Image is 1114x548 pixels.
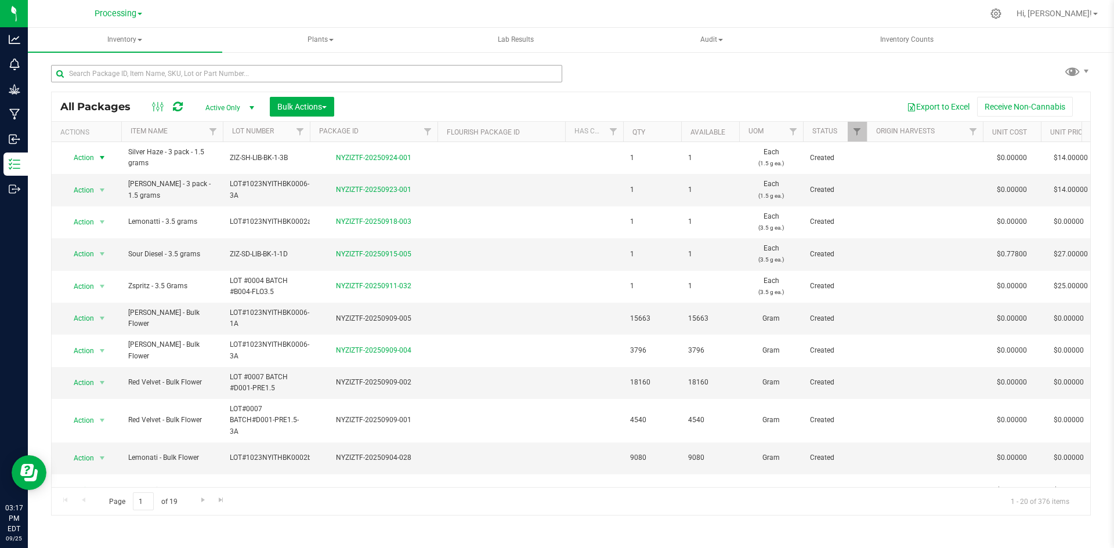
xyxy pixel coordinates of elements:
span: 1 [630,216,674,227]
span: Hi, [PERSON_NAME]! [1017,9,1092,18]
span: [PERSON_NAME] - Bulk Flower [128,307,216,329]
span: Silver Haze - 3 pack - 1.5 grams [128,147,216,169]
span: 15663 [630,313,674,324]
span: LOT#1023NYITHBK0002b [230,452,312,463]
td: $0.00000 [983,367,1041,399]
inline-svg: Inbound [9,133,20,145]
div: NYZIZTF-20250909-002 [308,377,439,388]
span: LOT#1023NYITHBK0006-3A [230,339,309,361]
span: 1024.9 [688,485,732,496]
span: Each [746,211,796,233]
span: Created [810,281,860,292]
span: Created [810,216,860,227]
div: NYZIZTF-20250904-028 [308,452,439,463]
inline-svg: Manufacturing [9,108,20,120]
span: Each [746,147,796,169]
span: Audit [615,28,808,52]
th: Has COA [565,122,623,142]
a: Unit Cost [992,128,1027,136]
span: 4540 [630,415,674,426]
p: 03:17 PM EDT [5,503,23,534]
span: select [95,450,110,466]
span: Red Velvet - Bulk Flower [128,377,216,388]
a: Lot Number [232,127,274,135]
inline-svg: Inventory [9,158,20,170]
span: [PERSON_NAME] - 3 pack - 1.5 grams [128,179,216,201]
p: (1.5 g ea.) [746,190,796,201]
span: $0.00000 [1048,482,1090,499]
span: LOT#0007 BATCH#D001-PRE1.5-3A [230,404,303,437]
span: Each [746,179,796,201]
span: 1 [630,184,674,195]
a: Filter [848,122,867,141]
span: Created [810,452,860,463]
a: NYZIZTF-20250911-032 [336,282,411,290]
span: LOT#1023NYITHBK0006-3A [230,179,309,201]
inline-svg: Grow [9,84,20,95]
a: Plants [223,28,418,52]
a: Go to the next page [194,492,211,508]
td: $0.00000 [983,399,1041,442]
span: Lemonati - Bulk Flower [128,452,216,463]
a: Filter [204,122,223,141]
span: Gram [746,377,796,388]
a: Lab Results [419,28,613,52]
span: Lemonati - Bulk Flower [128,485,216,496]
span: Action [63,450,95,466]
span: 18160 [688,377,732,388]
input: 1 [133,492,154,510]
span: select [95,482,110,498]
span: Bulk Actions [277,102,327,111]
span: Action [63,182,95,198]
a: Filter [291,122,310,141]
p: (3.5 g ea.) [746,254,796,265]
div: NYZIZTF-20250909-001 [308,415,439,426]
span: Created [810,184,860,195]
span: Created [810,313,860,324]
span: 1 [630,281,674,292]
button: Export to Excel [899,97,977,117]
span: select [95,278,110,295]
span: select [95,150,110,166]
a: Inventory Counts [810,28,1004,52]
span: Plants [224,28,417,52]
a: Filter [964,122,983,141]
span: Action [63,214,95,230]
span: Action [63,246,95,262]
a: Filter [784,122,803,141]
span: Action [63,375,95,391]
a: UOM [748,127,764,135]
span: Created [810,415,860,426]
span: $0.00000 [1048,310,1090,327]
td: $0.77800 [983,238,1041,270]
span: Action [63,150,95,166]
span: select [95,214,110,230]
span: $0.00000 [1048,342,1090,359]
span: Each [746,275,796,297]
span: Action [63,310,95,326]
inline-svg: Analytics [9,34,20,45]
div: NYZIZTF-20250909-005 [308,313,439,324]
div: Manage settings [989,8,1003,19]
span: 18160 [630,377,674,388]
span: Created [810,377,860,388]
inline-svg: Outbound [9,183,20,195]
div: Actions [60,128,117,136]
span: $0.00000 [1048,412,1090,429]
span: 1 [688,216,732,227]
input: Search Package ID, Item Name, SKU, Lot or Part Number... [51,65,562,82]
button: Receive Non-Cannabis [977,97,1073,117]
span: $25.00000 [1048,278,1094,295]
span: ZIZ-SD-LIB-BK-1-1D [230,249,303,260]
inline-svg: Monitoring [9,59,20,70]
span: $14.00000 [1048,182,1094,198]
span: 15663 [688,313,732,324]
span: LOT #0007 BATCH #D001-PRE1.5 [230,372,303,394]
a: Package ID [319,127,359,135]
td: $0.00000 [983,174,1041,206]
span: Gram [746,313,796,324]
a: NYZIZTF-20250909-004 [336,346,411,354]
span: LOT#1023NYITHBK0006-1A [230,307,309,329]
button: Bulk Actions [270,97,334,117]
td: $0.00000 [983,206,1041,238]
